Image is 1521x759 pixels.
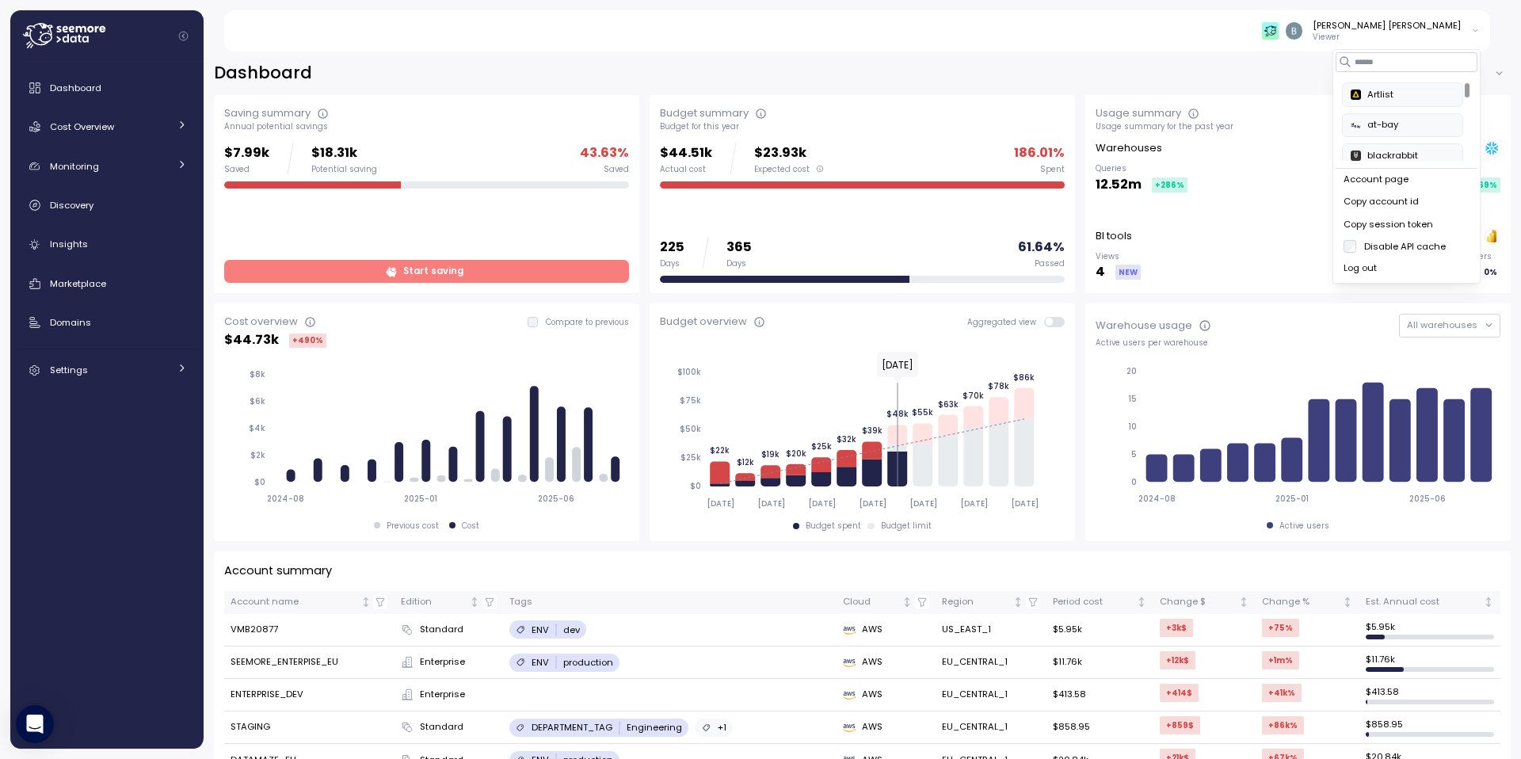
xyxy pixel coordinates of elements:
[17,354,197,386] a: Settings
[50,277,106,290] span: Marketplace
[1351,88,1454,102] div: Artlist
[1096,174,1142,196] p: 12.52m
[1096,261,1105,283] p: 4
[17,111,197,143] a: Cost Overview
[677,367,701,377] tspan: $100k
[660,258,684,269] div: Days
[717,721,726,734] p: +1
[1096,163,1187,174] p: Queries
[50,120,114,133] span: Cost Overview
[1262,22,1279,39] img: 65f98ecb31a39d60f1f315eb.PNG
[1046,591,1154,614] th: Period costNot sorted
[1351,90,1361,100] img: 6628aa71fabf670d87b811be.PNG
[936,646,1046,679] td: EU_CENTRAL_1
[1010,498,1038,509] tspan: [DATE]
[1152,177,1187,193] div: +286 %
[1128,394,1137,404] tspan: 15
[224,711,395,744] td: STAGING
[1053,595,1134,609] div: Period cost
[50,160,99,173] span: Monitoring
[1096,251,1141,262] p: Views
[224,260,629,283] a: Start saving
[843,655,929,669] div: AWS
[250,369,265,379] tspan: $8k
[1012,597,1024,608] div: Not sorted
[627,721,682,734] p: Engineering
[660,164,712,175] div: Actual cost
[938,399,959,409] tspan: $63k
[754,164,810,175] span: Expected cost
[936,711,1046,744] td: EU_CENTRAL_1
[1276,494,1309,504] tspan: 2025-01
[1014,143,1065,164] p: 186.01 %
[1096,121,1500,132] div: Usage summary for the past year
[224,646,395,679] td: SEEMORE_ENTERPISE_EU
[1096,228,1132,244] p: BI tools
[1262,684,1302,702] div: +41k %
[311,143,377,164] p: $18.31k
[936,591,1046,614] th: RegionNot sorted
[843,720,929,734] div: AWS
[1279,521,1329,532] div: Active users
[660,143,712,164] p: $44.51k
[1359,614,1500,646] td: $ 5.95k
[250,396,265,406] tspan: $6k
[17,151,197,182] a: Monitoring
[16,705,54,743] div: Open Intercom Messenger
[1359,591,1500,614] th: Est. Annual costNot sorted
[1046,711,1154,744] td: $858.95
[710,445,730,456] tspan: $22k
[420,720,463,734] span: Standard
[1407,318,1477,331] span: All warehouses
[254,477,265,487] tspan: $0
[469,597,480,608] div: Not sorted
[394,591,503,614] th: EditionNot sorted
[17,72,197,104] a: Dashboard
[214,62,312,85] h2: Dashboard
[1160,684,1199,702] div: +414 $
[843,623,929,637] div: AWS
[1035,258,1065,269] div: Passed
[1262,619,1299,637] div: +75 %
[680,452,701,463] tspan: $25k
[173,30,193,42] button: Collapse navigation
[249,423,265,433] tspan: $4k
[224,614,395,646] td: VMB20877
[532,656,549,669] p: ENV
[886,409,909,419] tspan: $48k
[706,498,734,509] tspan: [DATE]
[420,688,465,702] span: Enterprise
[420,655,465,669] span: Enterprise
[532,721,612,734] p: DEPARTMENT_TAG
[1467,177,1500,193] div: +169 %
[1160,619,1193,637] div: +3k $
[837,591,936,614] th: CloudNot sorted
[1126,366,1137,376] tspan: 20
[942,595,1010,609] div: Region
[1046,646,1154,679] td: $11.76k
[1351,120,1361,131] img: 676124322ce2d31a078e3b71.PNG
[902,597,913,608] div: Not sorted
[50,316,91,329] span: Domains
[761,449,780,460] tspan: $19k
[231,595,358,609] div: Account name
[50,238,88,250] span: Insights
[462,521,479,532] div: Cost
[289,334,326,348] div: +490 %
[1351,118,1454,132] div: at-bay
[401,595,467,609] div: Edition
[754,143,825,164] p: $23.93k
[17,268,197,299] a: Marketplace
[224,591,395,614] th: Account nameNot sorted
[17,307,197,338] a: Domains
[563,624,580,636] p: dev
[224,679,395,711] td: ENTERPRISE_DEV
[1351,149,1454,163] div: blackrabbit
[843,688,929,702] div: AWS
[660,121,1065,132] div: Budget for this year
[882,358,913,372] text: [DATE]
[1359,679,1500,711] td: $ 413.58
[1481,265,1500,280] div: 0 %
[1256,591,1359,614] th: Change %Not sorted
[1313,32,1461,43] p: Viewer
